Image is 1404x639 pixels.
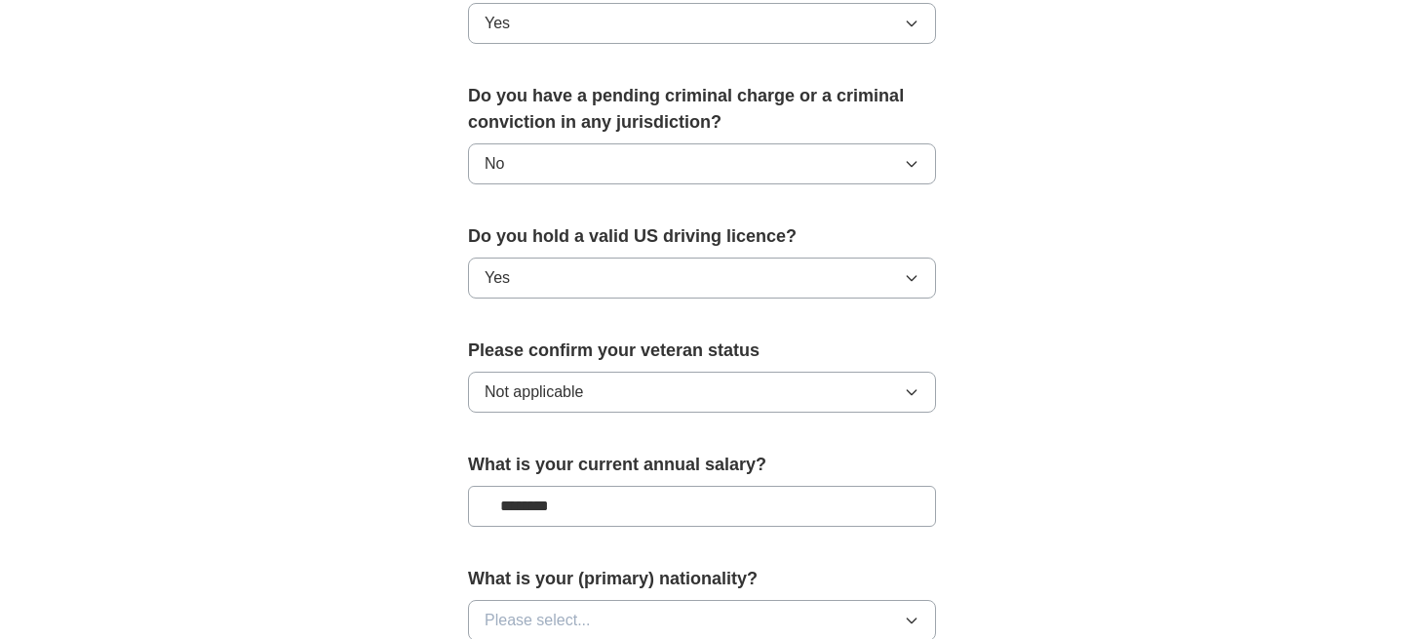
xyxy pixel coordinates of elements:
[468,83,936,136] label: Do you have a pending criminal charge or a criminal conviction in any jurisdiction?
[468,566,936,592] label: What is your (primary) nationality?
[485,152,504,176] span: No
[485,380,583,404] span: Not applicable
[468,143,936,184] button: No
[468,452,936,478] label: What is your current annual salary?
[468,258,936,299] button: Yes
[485,266,510,290] span: Yes
[468,338,936,364] label: Please confirm your veteran status
[485,12,510,35] span: Yes
[468,223,936,250] label: Do you hold a valid US driving licence?
[468,372,936,413] button: Not applicable
[485,609,591,632] span: Please select...
[468,3,936,44] button: Yes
